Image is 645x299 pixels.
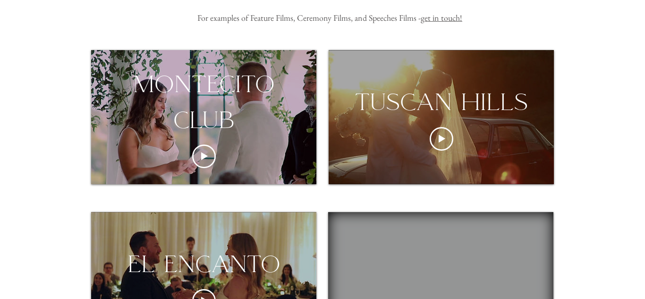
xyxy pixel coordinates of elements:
button: Play video [430,127,453,151]
span: For examples of Feature Films, Ceremony Films, and Speeches Films - [197,12,462,23]
a: get in touch! [421,12,462,23]
div: montecito club [91,66,316,137]
button: Play video [192,145,216,168]
div: tuscan hills [332,84,550,120]
div: el encanto [105,246,303,282]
